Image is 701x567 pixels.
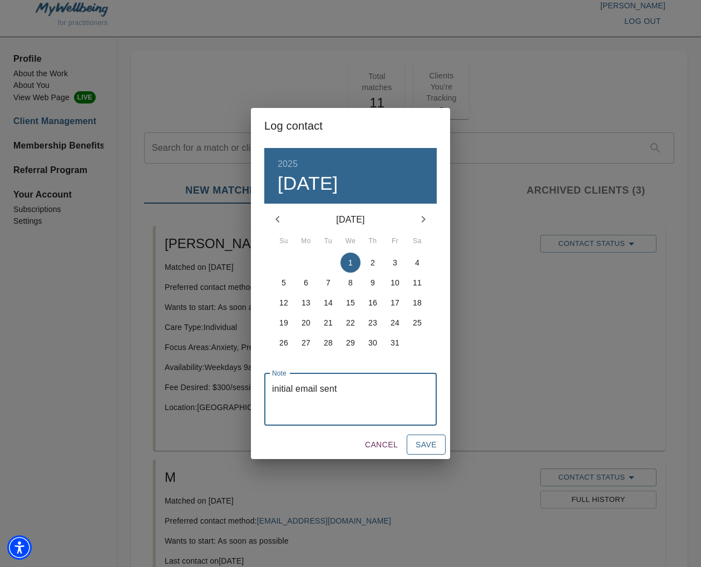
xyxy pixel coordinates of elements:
p: 20 [302,317,310,328]
button: 6 [296,273,316,293]
button: 3 [385,253,405,273]
p: 7 [326,277,330,288]
p: 28 [324,337,333,348]
p: 27 [302,337,310,348]
button: 10 [385,273,405,293]
div: Accessibility Menu [7,535,32,560]
p: 10 [391,277,399,288]
p: [DATE] [291,213,410,226]
button: 18 [407,293,427,313]
button: 19 [274,313,294,333]
button: 5 [274,273,294,293]
p: 13 [302,297,310,308]
button: 24 [385,313,405,333]
button: 21 [318,313,338,333]
button: 2025 [278,156,298,172]
button: 8 [340,273,361,293]
p: 15 [346,297,355,308]
p: 24 [391,317,399,328]
button: Save [407,435,446,455]
p: 31 [391,337,399,348]
p: 19 [279,317,288,328]
button: 13 [296,293,316,313]
button: 9 [363,273,383,293]
span: Mo [296,236,316,247]
p: 30 [368,337,377,348]
button: 26 [274,333,294,353]
button: 17 [385,293,405,313]
p: 17 [391,297,399,308]
p: 8 [348,277,353,288]
button: 27 [296,333,316,353]
button: 4 [407,253,427,273]
span: Save [416,438,437,452]
p: 5 [282,277,286,288]
button: 29 [340,333,361,353]
textarea: initial email sent [272,383,429,415]
button: 2 [363,253,383,273]
p: 4 [415,257,419,268]
button: 22 [340,313,361,333]
button: 14 [318,293,338,313]
span: Tu [318,236,338,247]
p: 9 [371,277,375,288]
button: 20 [296,313,316,333]
button: 30 [363,333,383,353]
p: 11 [413,277,422,288]
span: Fr [385,236,405,247]
button: 7 [318,273,338,293]
span: We [340,236,361,247]
button: 28 [318,333,338,353]
button: [DATE] [278,172,338,195]
span: Th [363,236,383,247]
button: 1 [340,253,361,273]
p: 2 [371,257,375,268]
button: 15 [340,293,361,313]
p: 12 [279,297,288,308]
h2: Log contact [264,117,437,135]
p: 22 [346,317,355,328]
button: 31 [385,333,405,353]
p: 21 [324,317,333,328]
p: 6 [304,277,308,288]
button: 25 [407,313,427,333]
span: Su [274,236,294,247]
p: 3 [393,257,397,268]
p: 1 [348,257,353,268]
button: 16 [363,293,383,313]
p: 16 [368,297,377,308]
p: 14 [324,297,333,308]
p: 26 [279,337,288,348]
span: Sa [407,236,427,247]
p: 29 [346,337,355,348]
button: 23 [363,313,383,333]
button: 11 [407,273,427,293]
p: 25 [413,317,422,328]
span: Cancel [365,438,398,452]
button: 12 [274,293,294,313]
p: 18 [413,297,422,308]
button: Cancel [361,435,402,455]
p: 23 [368,317,377,328]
